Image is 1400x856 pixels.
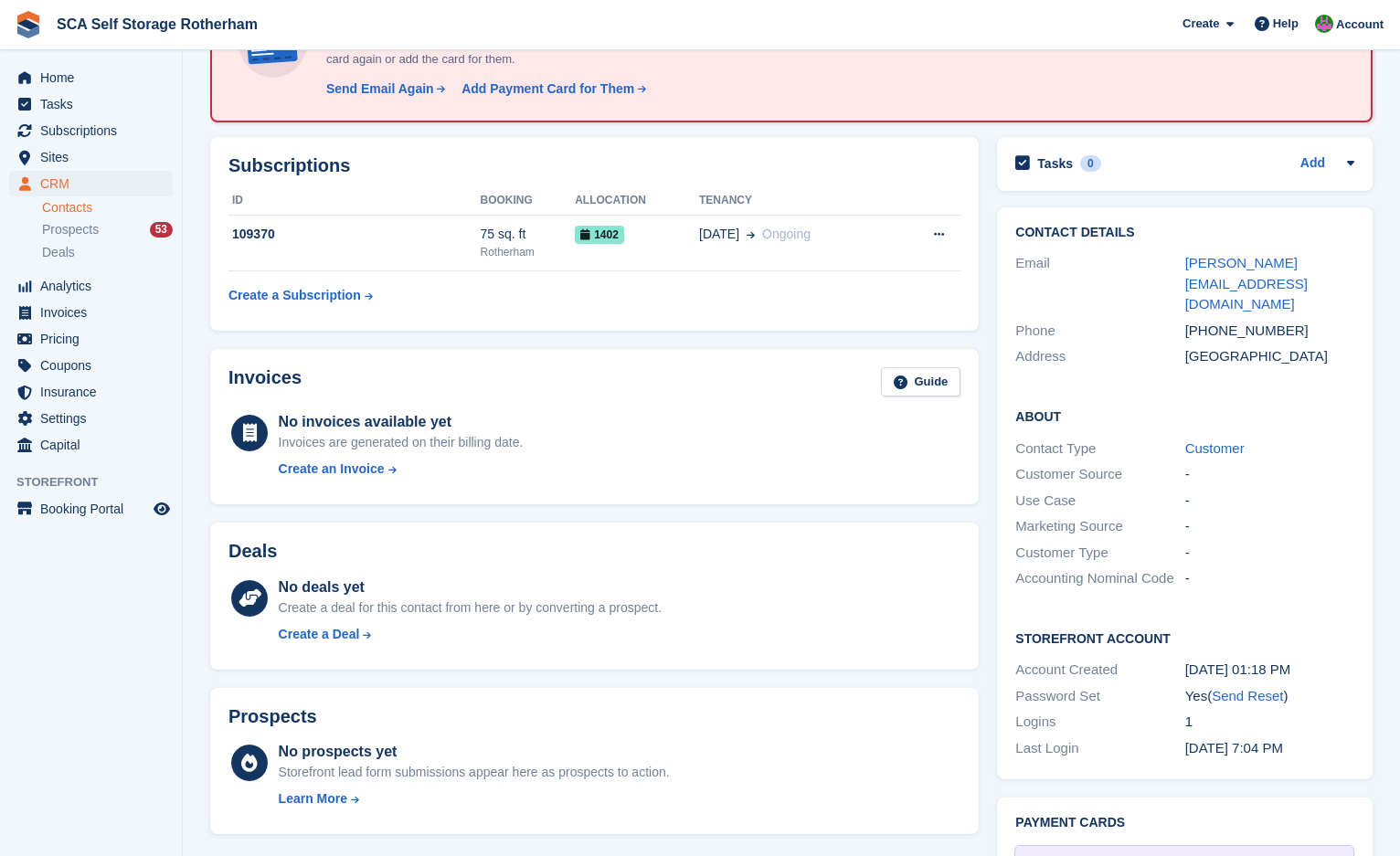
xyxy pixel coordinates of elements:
th: ID [228,186,480,216]
th: Allocation [575,186,699,216]
div: - [1185,464,1354,485]
div: Learn More [279,789,347,808]
h2: Subscriptions [228,155,960,176]
span: Sites [40,144,150,170]
div: Last Login [1015,738,1184,759]
div: - [1185,543,1354,564]
h2: Payment cards [1015,816,1354,830]
div: No prospects yet [279,741,670,763]
div: Email [1015,253,1184,315]
a: menu [9,496,173,522]
a: menu [9,353,173,378]
div: Account Created [1015,660,1184,681]
div: [DATE] 01:18 PM [1185,660,1354,681]
div: Yes [1185,686,1354,707]
div: [GEOGRAPHIC_DATA] [1185,346,1354,367]
span: Home [40,65,150,90]
span: Prospects [42,221,99,238]
div: 109370 [228,225,480,244]
a: menu [9,273,173,299]
a: Send Reset [1212,688,1283,703]
div: - [1185,491,1354,512]
a: menu [9,118,173,143]
span: Capital [40,432,150,458]
a: Deals [42,243,173,262]
a: Create a Subscription [228,279,373,312]
span: Insurance [40,379,150,405]
a: menu [9,91,173,117]
a: Guide [881,367,961,397]
th: Booking [480,186,575,216]
a: menu [9,171,173,196]
div: Address [1015,346,1184,367]
a: Create a Deal [279,625,662,644]
div: Use Case [1015,491,1184,512]
span: 1402 [575,226,624,244]
div: No deals yet [279,576,662,598]
div: Accounting Nominal Code [1015,568,1184,589]
a: Contacts [42,199,173,217]
span: Tasks [40,91,150,117]
h2: Invoices [228,367,302,397]
a: Create an Invoice [279,460,524,479]
div: Customer Source [1015,464,1184,485]
div: Customer Type [1015,543,1184,564]
a: menu [9,300,173,325]
span: Create [1183,15,1219,33]
a: SCA Self Storage Rotherham [49,9,265,39]
span: ( ) [1207,688,1288,703]
div: 53 [150,222,173,238]
div: Phone [1015,321,1184,342]
div: Marketing Source [1015,516,1184,537]
a: menu [9,144,173,170]
div: Create a Deal [279,625,360,644]
span: Storefront [16,473,182,491]
div: Create a Subscription [228,286,361,305]
a: Add Payment Card for Them [454,79,648,99]
a: menu [9,379,173,405]
div: Create a deal for this contact from here or by converting a prospect. [279,598,662,618]
span: Help [1273,15,1299,33]
div: Create an Invoice [279,460,385,479]
h2: Prospects [228,706,317,727]
div: 1 [1185,712,1354,733]
div: 75 sq. ft [480,225,575,244]
div: 0 [1080,155,1101,172]
div: [PHONE_NUMBER] [1185,321,1354,342]
div: Send Email Again [326,79,434,99]
span: Invoices [40,300,150,325]
div: Password Set [1015,686,1184,707]
th: Tenancy [699,186,894,216]
time: 2025-09-24 18:04:07 UTC [1185,740,1283,756]
a: menu [9,326,173,352]
h2: About [1015,407,1354,425]
a: [PERSON_NAME][EMAIL_ADDRESS][DOMAIN_NAME] [1185,255,1308,312]
div: No invoices available yet [279,411,524,433]
div: Rotherham [480,244,575,260]
a: Prospects 53 [42,220,173,239]
span: Account [1336,16,1384,34]
img: stora-icon-8386f47178a22dfd0bd8f6a31ec36ba5ce8667c1dd55bd0f319d3a0aa187defe.svg [15,11,42,38]
a: menu [9,406,173,431]
a: Add [1300,153,1325,174]
span: Subscriptions [40,118,150,143]
h2: Deals [228,541,277,562]
span: Analytics [40,273,150,299]
span: Deals [42,244,75,261]
span: [DATE] [699,225,739,244]
p: This contact created their account but did not add their payment card via the customer portal. Se... [319,33,959,69]
div: - [1185,568,1354,589]
span: Ongoing [762,227,811,241]
a: Customer [1185,440,1245,456]
span: CRM [40,171,150,196]
div: Storefront lead form submissions appear here as prospects to action. [279,763,670,782]
a: Preview store [151,498,173,520]
div: Invoices are generated on their billing date. [279,433,524,452]
div: - [1185,516,1354,537]
span: Settings [40,406,150,431]
div: Contact Type [1015,439,1184,460]
img: Sarah Race [1315,15,1333,33]
h2: Tasks [1037,155,1073,172]
span: Coupons [40,353,150,378]
a: menu [9,432,173,458]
